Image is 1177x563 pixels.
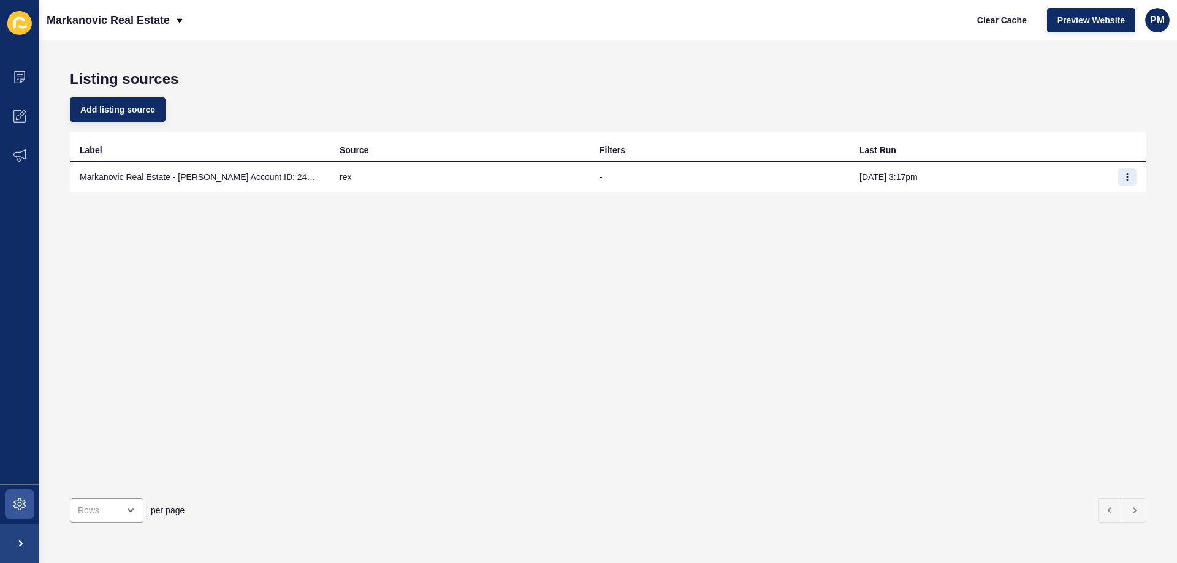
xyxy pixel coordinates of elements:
td: Markanovic Real Estate - [PERSON_NAME] Account ID: 2409 [IMPORTED] [70,162,330,192]
button: Preview Website [1047,8,1135,32]
h1: Listing sources [70,70,1146,88]
td: rex [330,162,590,192]
div: open menu [70,498,143,523]
div: Last Run [859,144,896,156]
button: Clear Cache [967,8,1037,32]
span: Clear Cache [977,14,1027,26]
span: per page [151,504,185,516]
p: Markanovic Real Estate [47,5,170,36]
td: [DATE] 3:17pm [850,162,1110,192]
td: - [590,162,850,192]
div: Source [340,144,368,156]
div: Filters [600,144,625,156]
div: Label [80,144,102,156]
span: Preview Website [1057,14,1125,26]
span: Add listing source [80,104,155,116]
span: PM [1150,14,1165,26]
button: Add listing source [70,97,166,122]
